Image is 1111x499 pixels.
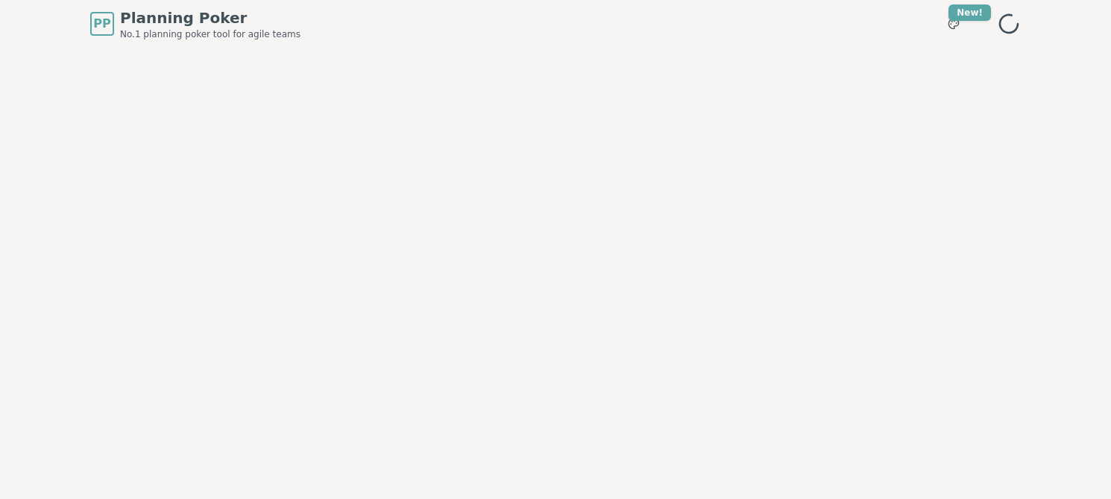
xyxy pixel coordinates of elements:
a: PPPlanning PokerNo.1 planning poker tool for agile teams [90,7,300,40]
span: Planning Poker [120,7,300,28]
button: New! [940,10,967,37]
span: PP [93,15,110,33]
div: New! [948,4,991,21]
span: No.1 planning poker tool for agile teams [120,28,300,40]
